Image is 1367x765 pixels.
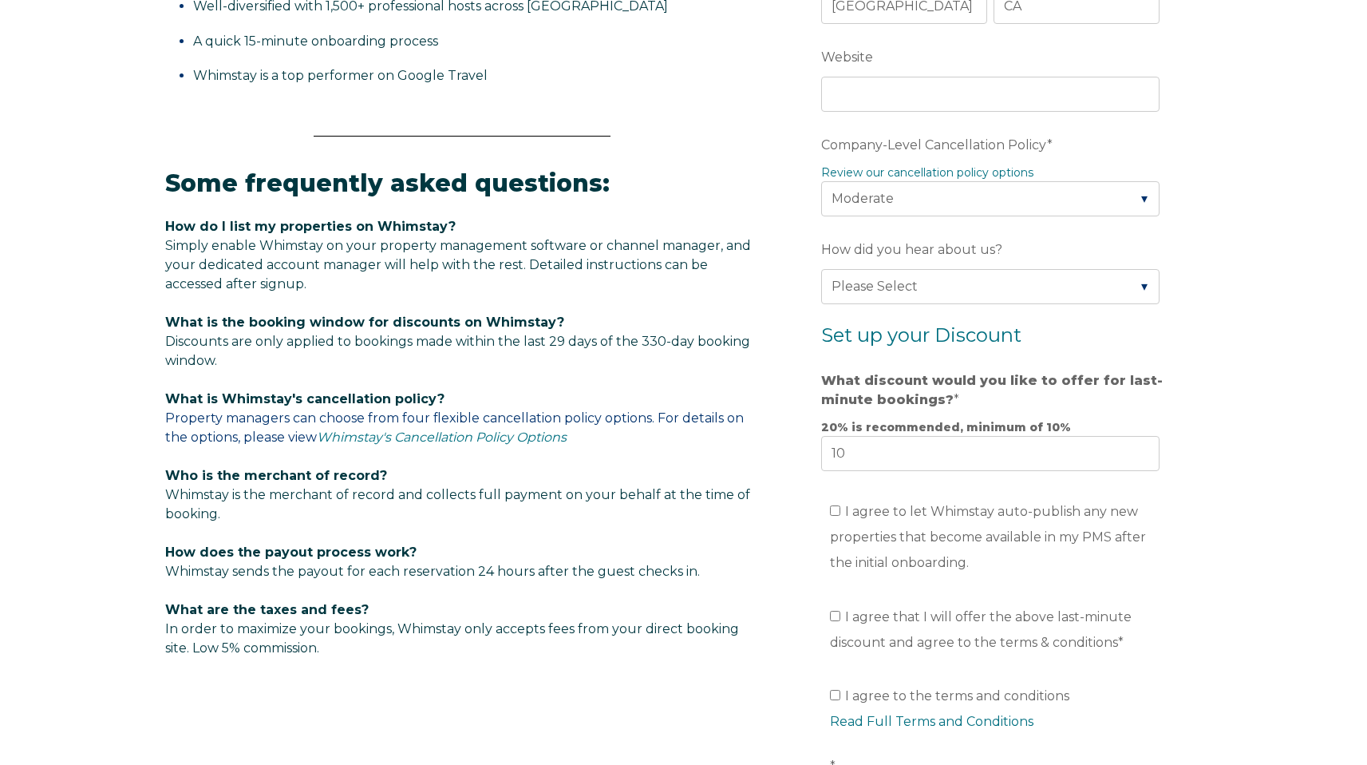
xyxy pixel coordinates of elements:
[165,391,444,406] span: What is Whimstay's cancellation policy?
[830,714,1033,729] a: Read Full Terms and Conditions
[830,504,1146,570] span: I agree to let Whimstay auto-publish any new properties that become available in my PMS after the...
[165,564,700,579] span: Whimstay sends the payout for each reservation 24 hours after the guest checks in.
[821,373,1163,407] strong: What discount would you like to offer for last-minute bookings?
[830,609,1132,650] span: I agree that I will offer the above last-minute discount and agree to the terms & conditions
[821,420,1071,434] strong: 20% is recommended, minimum of 10%
[165,334,750,368] span: Discounts are only applied to bookings made within the last 29 days of the 330-day booking window.
[830,690,840,700] input: I agree to the terms and conditionsRead Full Terms and Conditions*
[830,505,840,516] input: I agree to let Whimstay auto-publish any new properties that become available in my PMS after the...
[165,602,369,617] span: What are the taxes and fees?
[821,165,1033,180] a: Review our cancellation policy options
[165,602,739,656] span: In order to maximize your bookings, Whimstay only accepts fees from your direct booking site. Low...
[193,34,438,49] span: A quick 15-minute onboarding process
[830,611,840,621] input: I agree that I will offer the above last-minute discount and agree to the terms & conditions*
[821,45,873,69] span: Website
[165,315,564,330] span: What is the booking window for discounts on Whimstay?
[165,390,759,447] p: Property managers can choose from four flexible cancellation policy options. For details on the o...
[165,238,751,291] span: Simply enable Whimstay on your property management software or channel manager, and your dedicate...
[165,168,610,198] span: Some frequently asked questions:
[165,219,456,234] span: How do I list my properties on Whimstay?
[165,487,750,521] span: Whimstay is the merchant of record and collects full payment on your behalf at the time of booking.
[165,545,417,560] span: How does the payout process work?
[317,430,567,445] a: Whimstay's Cancellation Policy Options
[165,468,387,483] span: Who is the merchant of record?
[193,68,488,83] span: Whimstay is a top performer on Google Travel
[821,323,1021,347] span: Set up your Discount
[821,237,1002,262] span: How did you hear about us?
[821,133,1047,157] span: Company-Level Cancellation Policy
